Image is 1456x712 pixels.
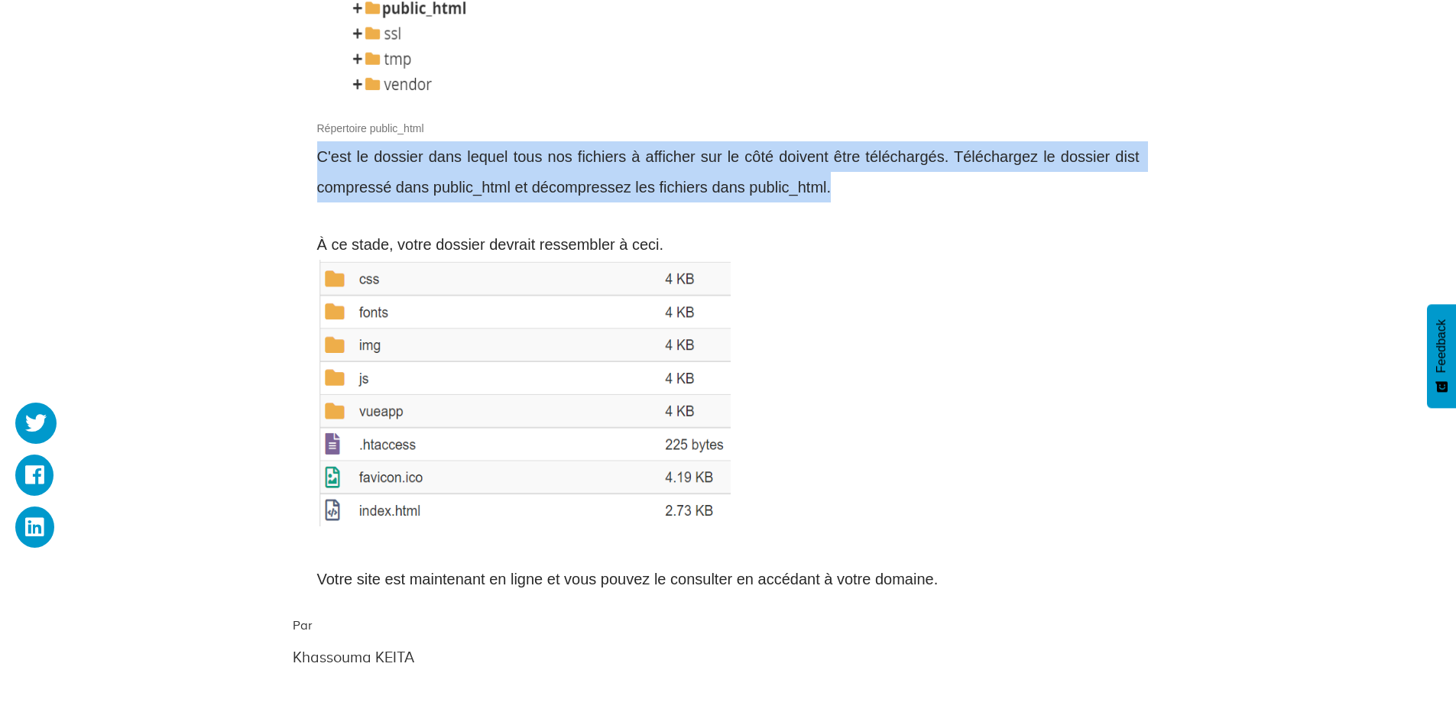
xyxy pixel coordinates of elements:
span: Votre site est maintenant en ligne et vous pouvez le consulter en accédant à votre domaine. [317,571,939,587]
span: C'est le dossier dans lequel tous nos fichiers à afficher sur le côté doivent être téléchargés. T... [317,148,1144,196]
span: À ce stade, votre dossier devrait ressembler à ceci. [317,236,664,253]
span: Feedback [1435,319,1448,373]
span: Répertoire public_html [317,122,424,134]
h3: Khassouma KEITA [293,649,1015,665]
img: eQC2En2L24V6F_RflOLUlnqNo97Wtz_8sAkZkhcGeTTHZbLBcRqEVt4F0OB-Uv2ZcNX0ERIjdvuZNOyvFw_SmsvdbG70Oe9pg... [317,260,731,526]
button: Feedback - Afficher l’enquête [1427,304,1456,408]
div: Par [281,617,1026,668]
iframe: Drift Widget Chat Controller [1380,636,1438,694]
iframe: Drift Widget Chat Window [1141,477,1447,645]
